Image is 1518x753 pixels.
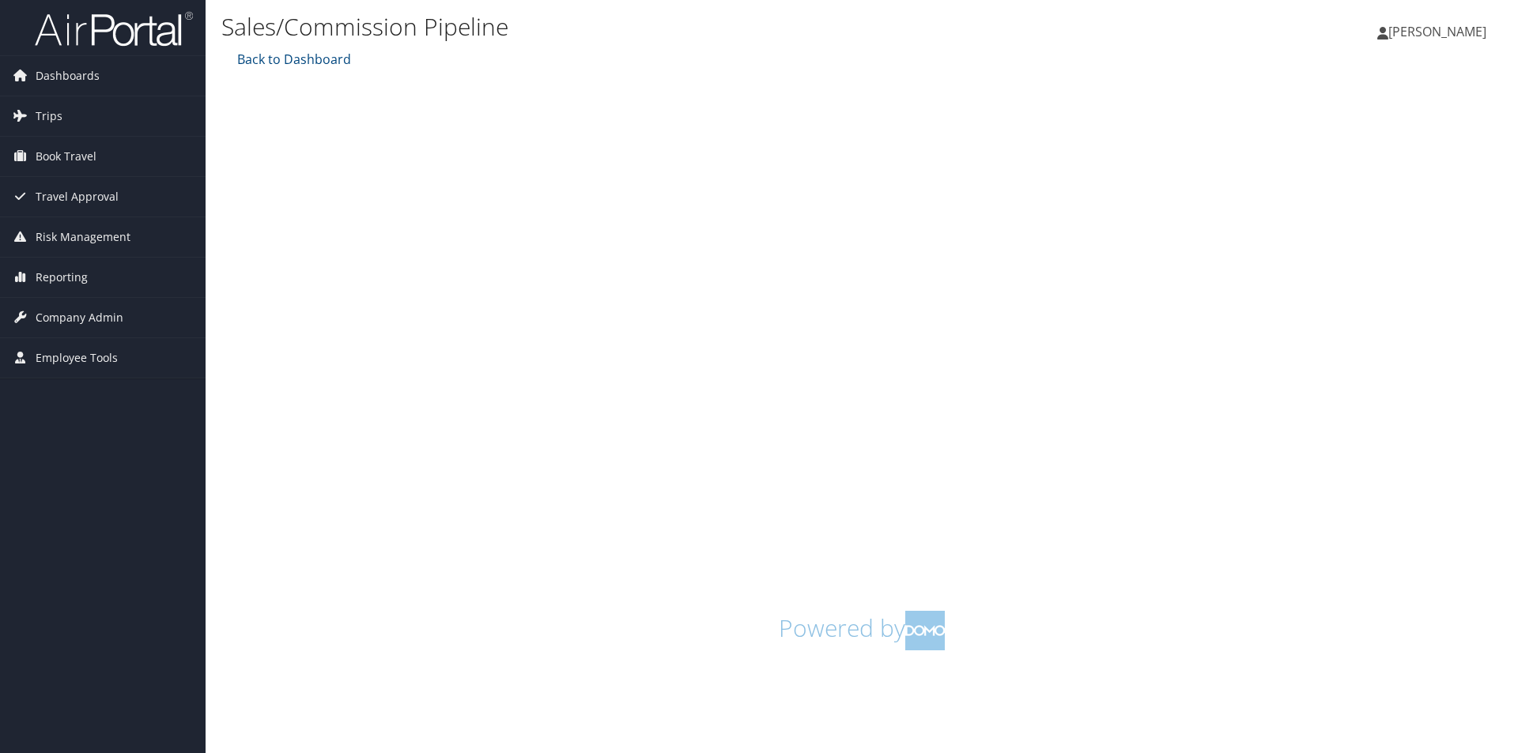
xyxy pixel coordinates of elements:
span: Dashboards [36,56,100,96]
span: Company Admin [36,298,123,337]
span: Reporting [36,258,88,297]
span: Trips [36,96,62,136]
h1: Sales/Commission Pipeline [221,10,1075,43]
img: domo-logo.png [905,611,945,650]
span: Travel Approval [36,177,119,216]
span: Employee Tools [36,338,118,378]
h1: Powered by [233,611,1490,650]
img: airportal-logo.png [35,10,193,47]
a: Back to Dashboard [233,51,351,68]
span: Risk Management [36,217,130,257]
span: [PERSON_NAME] [1388,23,1486,40]
a: [PERSON_NAME] [1377,8,1502,55]
span: Book Travel [36,137,96,176]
